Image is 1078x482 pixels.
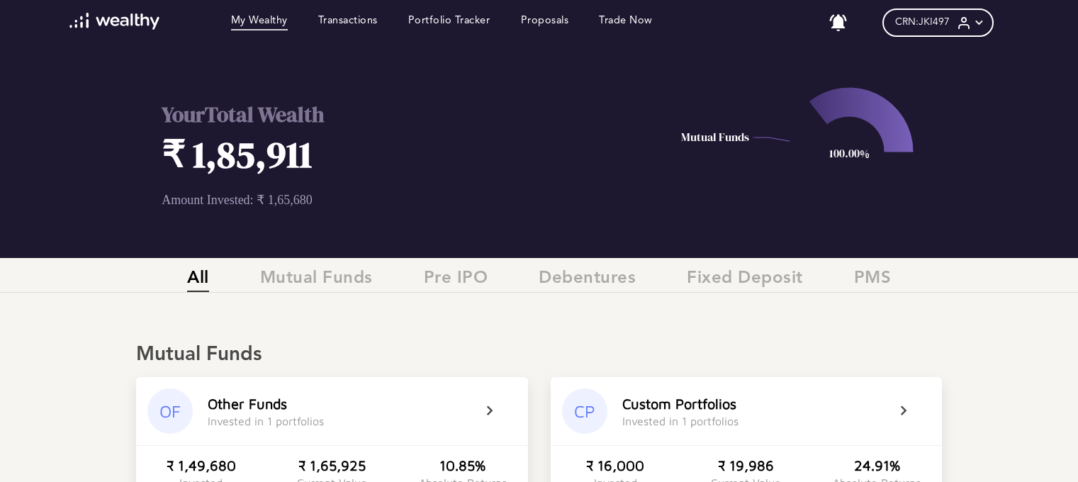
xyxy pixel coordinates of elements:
h1: ₹ 1,85,911 [162,129,619,179]
span: Pre IPO [424,269,488,292]
div: OF [147,388,193,434]
div: ₹ 1,65,925 [298,457,366,473]
span: Mutual Funds [260,269,373,292]
div: Other Funds [208,396,287,412]
div: Custom Portfolios [622,396,736,412]
div: ₹ 1,49,680 [167,457,236,473]
a: My Wealthy [231,15,288,30]
img: wl-logo-white.svg [69,13,159,30]
span: All [187,269,209,292]
span: CRN: JKI497 [895,16,950,28]
div: Mutual Funds [136,343,942,367]
a: Proposals [521,15,569,30]
div: 10.85% [439,457,485,473]
span: PMS [854,269,892,292]
h2: Your Total Wealth [162,100,619,129]
text: 100.00% [829,145,869,161]
div: ₹ 16,000 [586,457,644,473]
div: 24.91% [854,457,900,473]
a: Transactions [318,15,378,30]
a: Trade Now [599,15,653,30]
span: Debentures [539,269,636,292]
div: Invested in 1 portfolios [622,415,739,427]
p: Amount Invested: ₹ 1,65,680 [162,192,619,208]
div: Invested in 1 portfolios [208,415,324,427]
div: ₹ 19,986 [718,457,774,473]
text: Mutual Funds [680,129,748,145]
a: Portfolio Tracker [408,15,490,30]
span: Fixed Deposit [687,269,803,292]
div: CP [562,388,607,434]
